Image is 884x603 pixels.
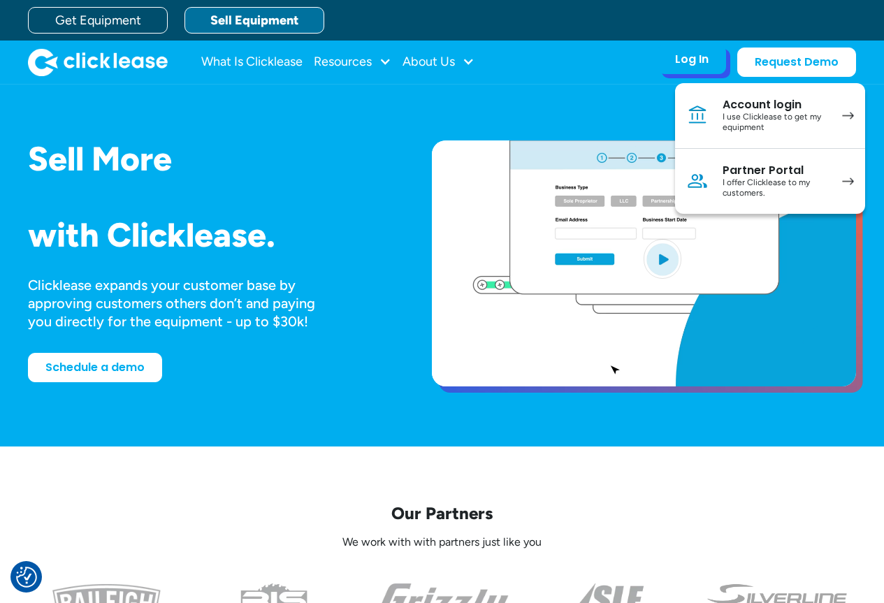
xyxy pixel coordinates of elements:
[675,149,865,214] a: Partner PortalI offer Clicklease to my customers.
[686,104,709,126] img: Bank icon
[675,83,865,214] nav: Log In
[723,177,828,199] div: I offer Clicklease to my customers.
[184,7,324,34] a: Sell Equipment
[28,276,341,330] div: Clicklease expands your customer base by approving customers others don’t and paying you directly...
[842,177,854,185] img: arrow
[16,567,37,588] button: Consent Preferences
[28,353,162,382] a: Schedule a demo
[28,140,387,177] h1: Sell More
[201,48,303,76] a: What Is Clicklease
[403,48,474,76] div: About Us
[675,52,709,66] div: Log In
[28,217,387,254] h1: with Clicklease.
[28,502,856,524] p: Our Partners
[28,7,168,34] a: Get Equipment
[842,112,854,119] img: arrow
[28,48,168,76] a: home
[723,98,828,112] div: Account login
[675,83,865,149] a: Account loginI use Clicklease to get my equipment
[16,567,37,588] img: Revisit consent button
[432,140,856,386] a: open lightbox
[28,48,168,76] img: Clicklease logo
[644,239,681,278] img: Blue play button logo on a light blue circular background
[28,535,856,550] p: We work with with partners just like you
[314,48,391,76] div: Resources
[723,112,828,133] div: I use Clicklease to get my equipment
[737,48,856,77] a: Request Demo
[723,164,828,177] div: Partner Portal
[686,170,709,192] img: Person icon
